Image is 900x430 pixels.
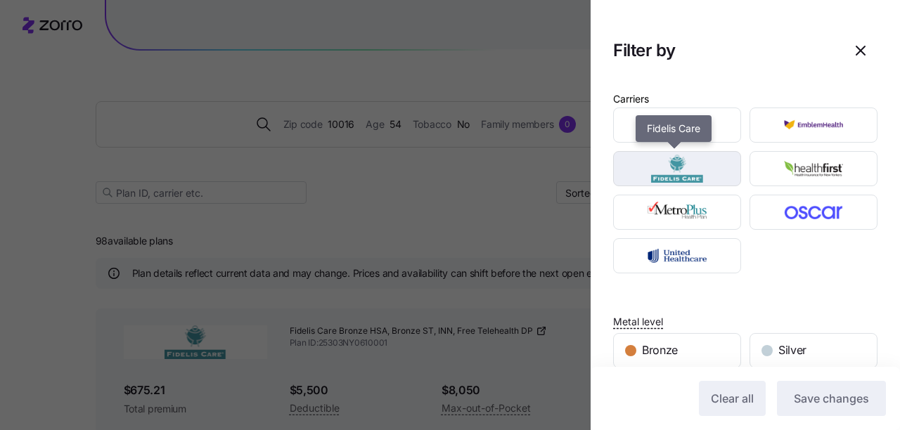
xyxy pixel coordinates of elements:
[762,111,866,139] img: EmblemHealth
[778,341,806,359] span: Silver
[777,381,886,416] button: Save changes
[626,198,729,226] img: MetroPlus Health Plan
[699,381,766,416] button: Clear all
[626,242,729,270] img: UnitedHealthcare
[794,390,869,407] span: Save changes
[613,39,832,61] h1: Filter by
[613,315,663,329] span: Metal level
[613,91,649,107] div: Carriers
[711,390,754,407] span: Clear all
[762,198,866,226] img: Oscar
[762,155,866,183] img: HealthFirst
[642,341,678,359] span: Bronze
[626,155,729,183] img: Fidelis Care
[626,111,729,139] img: Anthem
